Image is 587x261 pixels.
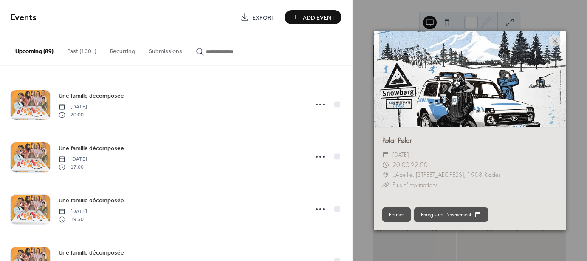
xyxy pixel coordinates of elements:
[303,13,335,22] span: Add Event
[252,13,275,22] span: Export
[103,34,142,65] button: Recurring
[382,207,411,222] button: Fermer
[414,207,488,222] button: Enregistrer l'événement
[59,248,124,258] a: Une famille décomposée
[59,92,124,101] span: Une famille décomposée
[60,34,103,65] button: Past (100+)
[382,160,389,170] div: ​
[392,161,409,169] span: 20:00
[234,10,281,24] a: Export
[411,161,428,169] span: 22:00
[382,180,389,190] div: ​
[59,143,124,153] a: Une famille décomposée
[409,161,411,169] span: -
[59,163,87,171] span: 17:00
[142,34,189,65] button: Submissions
[59,111,87,119] span: 20:00
[59,208,87,216] span: [DATE]
[59,156,87,163] span: [DATE]
[8,34,60,65] button: Upcoming (89)
[59,144,124,153] span: Une famille décomposée
[59,91,124,101] a: Une famille décomposée
[382,136,412,145] a: Pølar Pølar
[382,170,389,180] div: ​
[392,170,500,180] a: L’Abeille, [STREET_ADDRESS], 1908 Riddes
[59,216,87,223] span: 19:30
[382,150,389,160] div: ​
[59,196,124,205] span: Une famille décomposée
[392,181,437,189] a: Plus d'informations
[59,196,124,205] a: Une famille décomposée
[59,103,87,111] span: [DATE]
[392,150,409,160] span: [DATE]
[11,9,37,26] span: Events
[285,10,341,24] button: Add Event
